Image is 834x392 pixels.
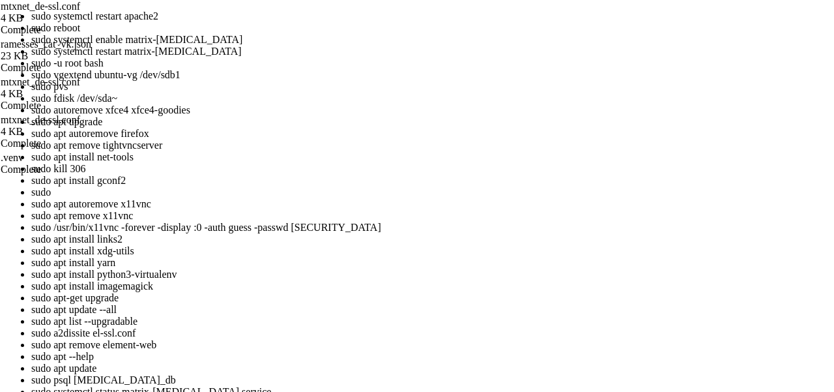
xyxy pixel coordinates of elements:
[5,271,664,282] x-row: Last login: [DATE] from [TECHNICAL_ID]
[5,16,664,27] x-row: * Management: [URL][DOMAIN_NAME]
[5,72,664,83] x-row: System load: 0.04 Processes: 285
[1,12,130,24] div: 4 KB
[1,100,130,112] div: Complete
[5,205,313,215] span: Подробнее о включении службы ESM Apps at [URL][DOMAIN_NAME]
[1,24,130,36] div: Complete
[1,1,130,24] span: mtxnet_de-ssl.conf
[5,282,664,294] x-row: root@server1:~# sudo systemctl restart apache2
[1,152,23,163] span: .venv
[1,126,130,138] div: 4 KB
[5,227,664,238] x-row: New release '24.04.3 LTS' available.
[5,105,664,116] x-row: Swap usage: 0%
[1,1,80,12] span: mtxnet_de-ssl.conf
[1,76,130,100] span: mtxnet_de-ssl.conf
[5,5,664,16] x-row: * Documentation: [URL][DOMAIN_NAME]
[5,27,664,38] x-row: * Support: [URL][DOMAIN_NAME]
[1,114,80,125] span: mtxnet_de-ssl.conf
[5,83,664,94] x-row: Usage of /: 13.5% of 127.83GB Users logged in: 1
[1,50,130,62] div: 23 KB
[1,38,130,62] span: ramesses_cat_vk.json
[1,138,130,149] div: Complete
[5,138,370,149] span: Расширенное поддержание безопасности (ESM) для Applications выключено.
[1,164,130,175] div: Complete
[5,238,664,249] x-row: Run 'do-release-upgrade' to upgrade to it.
[5,194,433,204] span: 15 дополнительных обновлений безопасности могут быть применены с помощью ESM Apps.
[1,76,80,87] span: mtxnet_de-ssl.conf
[5,160,240,171] span: 2 обновления может быть применено немедленно.
[1,114,130,138] span: mtxnet_de-ssl.conf
[109,294,115,305] div: (19, 26)
[1,38,91,50] span: ramesses_cat_vk.json
[1,88,130,100] div: 4 KB
[5,172,401,182] span: Чтобы просмотреть дополнительные обновления выполните: apt list --upgradable
[5,50,276,60] span: System information as of Пн 01 сен 2025 23:01:35 UTC
[1,62,130,74] div: Complete
[5,294,664,305] x-row: root@server1:~# sud
[5,94,664,105] x-row: Memory usage: 20% IPv4 address for ens18: [TECHNICAL_ID]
